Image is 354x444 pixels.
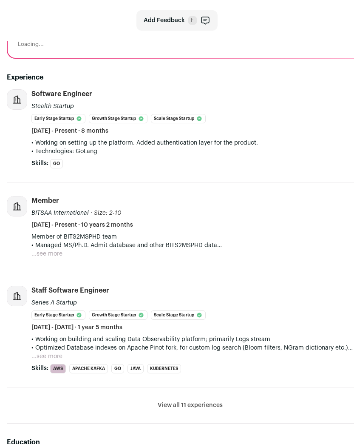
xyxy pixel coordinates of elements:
li: Go [50,159,63,168]
span: Skills: [31,159,48,168]
li: Apache Kafka [69,364,108,373]
li: AWS [50,364,66,373]
li: Growth Stage Startup [89,310,147,320]
button: ...see more [31,352,62,361]
span: [DATE] - Present · 8 months [31,127,108,135]
span: [DATE] - Present · 10 years 2 months [31,221,133,229]
span: Series A Startup [31,300,77,306]
span: Add Feedback [144,16,185,25]
img: company-logo-placeholder-414d4e2ec0e2ddebbe968bf319fdfe5acfe0c9b87f798d344e800bc9a89632a0.png [7,90,27,109]
img: company-logo-placeholder-414d4e2ec0e2ddebbe968bf319fdfe5acfe0c9b87f798d344e800bc9a89632a0.png [7,286,27,306]
li: Scale Stage Startup [151,114,206,123]
li: Scale Stage Startup [151,310,206,320]
button: Add Feedback F [136,10,218,31]
div: Member [31,196,59,205]
div: Staff Software Engineer [31,286,109,295]
li: Kubernetes [147,364,181,373]
li: Growth Stage Startup [89,114,147,123]
img: company-logo-placeholder-414d4e2ec0e2ddebbe968bf319fdfe5acfe0c9b87f798d344e800bc9a89632a0.png [7,196,27,216]
span: Stealth Startup [31,103,74,109]
button: View all 11 experiences [158,401,223,410]
li: Early Stage Startup [31,114,85,123]
span: · Size: 2-10 [91,210,122,216]
div: Software Engineer [31,89,92,99]
span: Skills: [31,364,48,373]
li: Java [127,364,144,373]
li: Go [111,364,124,373]
button: ...see more [31,250,62,258]
span: BITSAA International [31,210,89,216]
span: F [188,16,197,25]
span: [DATE] - [DATE] · 1 year 5 months [31,323,122,332]
li: Early Stage Startup [31,310,85,320]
